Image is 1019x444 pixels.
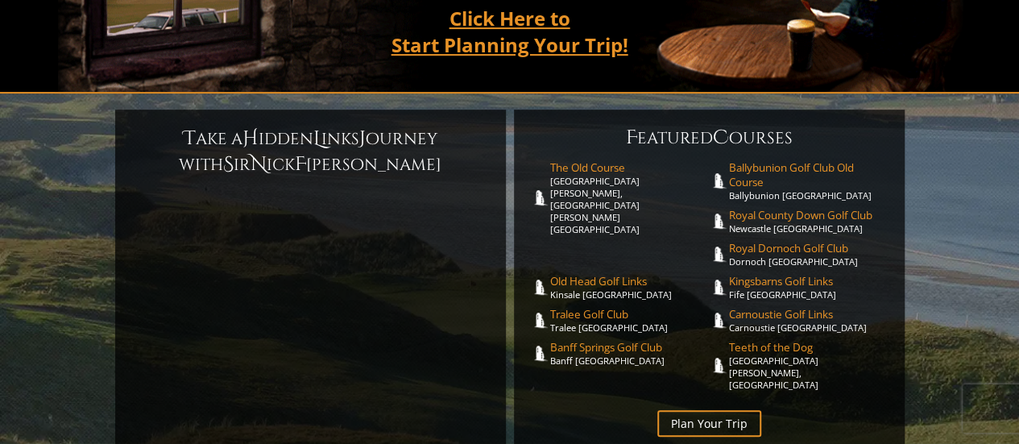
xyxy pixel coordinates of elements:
a: The Old Course[GEOGRAPHIC_DATA][PERSON_NAME], [GEOGRAPHIC_DATA][PERSON_NAME] [GEOGRAPHIC_DATA] [550,160,710,235]
span: F [295,151,306,177]
a: Kingsbarns Golf LinksFife [GEOGRAPHIC_DATA] [729,274,889,301]
span: Ballybunion Golf Club Old Course [729,160,889,189]
a: Ballybunion Golf Club Old CourseBallybunion [GEOGRAPHIC_DATA] [729,160,889,201]
h6: eatured ourses [530,125,889,151]
span: Carnoustie Golf Links [729,307,889,322]
span: Banff Springs Golf Club [550,340,710,355]
span: Old Head Golf Links [550,274,710,288]
a: Royal County Down Golf ClubNewcastle [GEOGRAPHIC_DATA] [729,208,889,234]
a: Royal Dornoch Golf ClubDornoch [GEOGRAPHIC_DATA] [729,241,889,268]
span: Royal County Down Golf Club [729,208,889,222]
span: Tralee Golf Club [550,307,710,322]
span: The Old Course [550,160,710,175]
span: Teeth of the Dog [729,340,889,355]
span: H [242,126,259,151]
a: Old Head Golf LinksKinsale [GEOGRAPHIC_DATA] [550,274,710,301]
a: Banff Springs Golf ClubBanff [GEOGRAPHIC_DATA] [550,340,710,367]
span: F [626,125,637,151]
span: C [713,125,729,151]
span: Kingsbarns Golf Links [729,274,889,288]
span: Royal Dornoch Golf Club [729,241,889,255]
a: Teeth of the Dog[GEOGRAPHIC_DATA][PERSON_NAME], [GEOGRAPHIC_DATA] [729,340,889,391]
span: S [223,151,234,177]
a: Carnoustie Golf LinksCarnoustie [GEOGRAPHIC_DATA] [729,307,889,334]
a: Plan Your Trip [657,410,761,437]
span: T [184,126,196,151]
a: Tralee Golf ClubTralee [GEOGRAPHIC_DATA] [550,307,710,334]
span: N [251,151,267,177]
h6: ake a idden inks ourney with ir ick [PERSON_NAME] [131,126,490,177]
span: J [359,126,366,151]
span: L [313,126,321,151]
